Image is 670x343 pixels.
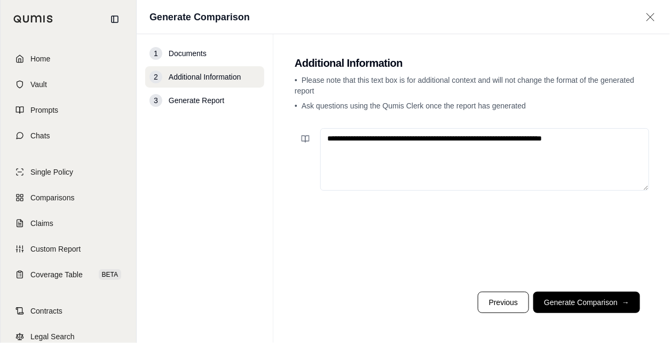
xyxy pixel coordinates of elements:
span: Comparisons [30,192,74,203]
span: Coverage Table [30,269,83,280]
a: Prompts [7,98,130,122]
span: Prompts [30,105,58,115]
span: BETA [99,269,121,280]
span: • [295,76,297,84]
span: Chats [30,130,50,141]
span: Vault [30,79,47,90]
div: 2 [149,71,162,83]
span: Home [30,53,50,64]
a: Claims [7,212,130,235]
a: Vault [7,73,130,96]
span: Please note that this text box is for additional context and will not change the format of the ge... [295,76,634,95]
div: 3 [149,94,162,107]
span: Single Policy [30,167,73,177]
span: Ask questions using the Qumis Clerk once the report has generated [302,102,526,110]
button: Previous [478,292,529,313]
button: Generate Comparison→ [533,292,640,313]
span: Custom Report [30,244,81,254]
span: Documents [169,48,207,59]
span: • [295,102,297,110]
a: Home [7,47,130,71]
span: → [622,297,629,308]
h2: Additional Information [295,56,649,71]
h1: Generate Comparison [149,10,250,25]
a: Single Policy [7,160,130,184]
span: Additional Information [169,72,241,82]
a: Contracts [7,299,130,323]
span: Legal Search [30,331,75,342]
span: Generate Report [169,95,224,106]
a: Chats [7,124,130,147]
a: Comparisons [7,186,130,209]
span: Contracts [30,306,62,316]
a: Custom Report [7,237,130,261]
span: Claims [30,218,53,229]
div: 1 [149,47,162,60]
a: Coverage TableBETA [7,263,130,286]
img: Qumis Logo [13,15,53,23]
button: Collapse sidebar [106,11,123,28]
